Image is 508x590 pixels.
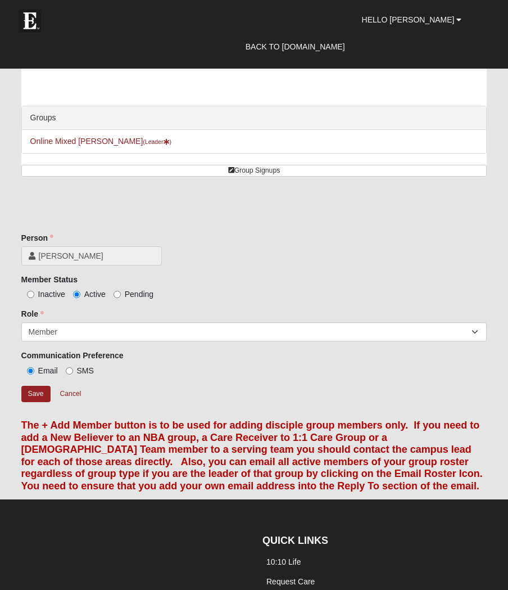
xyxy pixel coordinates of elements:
label: Member Status [21,274,78,285]
div: Groups [22,106,487,130]
span: Active [84,290,106,299]
img: Eleven22 logo [19,10,41,32]
label: Role [21,308,44,319]
a: Online Mixed [PERSON_NAME](Leader) [30,137,171,146]
a: Hello [PERSON_NAME] [353,6,470,34]
span: SMS [77,366,94,375]
input: Pending [114,291,121,298]
a: 10:10 Life [266,557,301,566]
span: [PERSON_NAME] [39,250,155,262]
span: Inactive [38,290,65,299]
span: Email [38,366,58,375]
input: Email [27,367,34,375]
span: Pending [125,290,153,299]
label: Communication Preference [21,350,124,361]
input: Active [73,291,80,298]
input: Inactive [27,291,34,298]
small: (Leader ) [143,138,171,145]
a: Cancel [52,385,88,403]
a: Group Signups [21,165,487,177]
a: Back to [DOMAIN_NAME] [237,33,353,61]
font: The + Add Member button is to be used for adding disciple group members only. If you need to add ... [21,420,486,492]
span: Hello [PERSON_NAME] [362,15,455,24]
label: Person [21,232,53,244]
input: SMS [66,367,73,375]
h4: QUICK LINKS [262,535,467,547]
input: Alt+s [21,386,51,402]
